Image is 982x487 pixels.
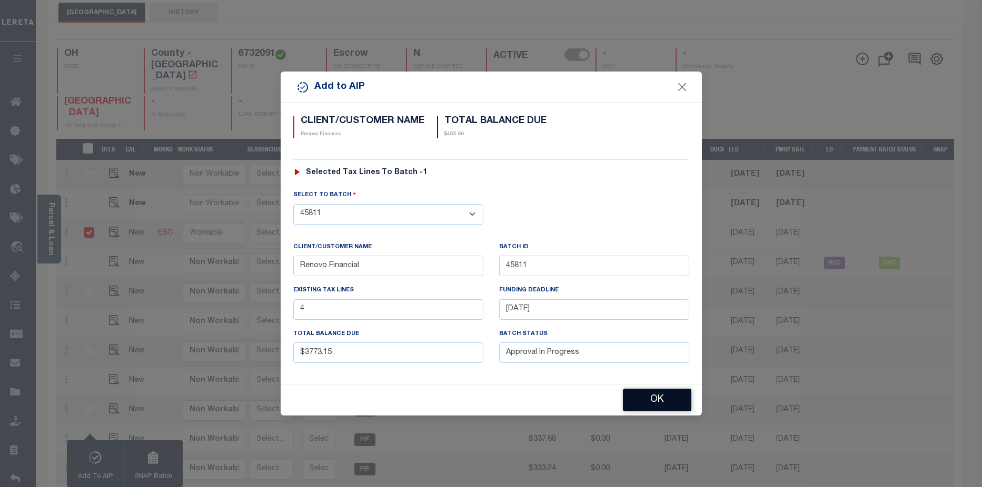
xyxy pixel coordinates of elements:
label: CLIENT/CUSTOMER NAME [293,243,372,252]
p: Renovo Financial [293,256,483,276]
label: EXISTING TAX LINES [293,286,354,295]
button: OK [623,389,691,411]
button: Close [675,80,689,94]
p: Approval In Progress [499,342,689,363]
p: 45811 [499,256,689,276]
p: $465.66 [444,130,547,138]
h5: TOTAL BALANCE DUE [444,116,547,127]
label: SELECT TO BATCH [293,190,356,200]
label: TOTAL BALANCE DUE [293,330,359,339]
h6: Selected Tax Lines To Batch - [306,168,427,177]
span: 1 [423,169,427,176]
h5: Add to AIP [296,80,365,94]
label: Funding Deadline [499,286,559,295]
label: BATCH ID [499,243,529,252]
p: Renovo Financial [301,130,424,138]
p: 4 [293,299,483,320]
h5: CLIENT/CUSTOMER NAME [301,116,424,127]
label: BATCH STATUS [499,330,548,339]
p: [DATE] [499,299,689,320]
p: $3773.15 [293,342,483,363]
